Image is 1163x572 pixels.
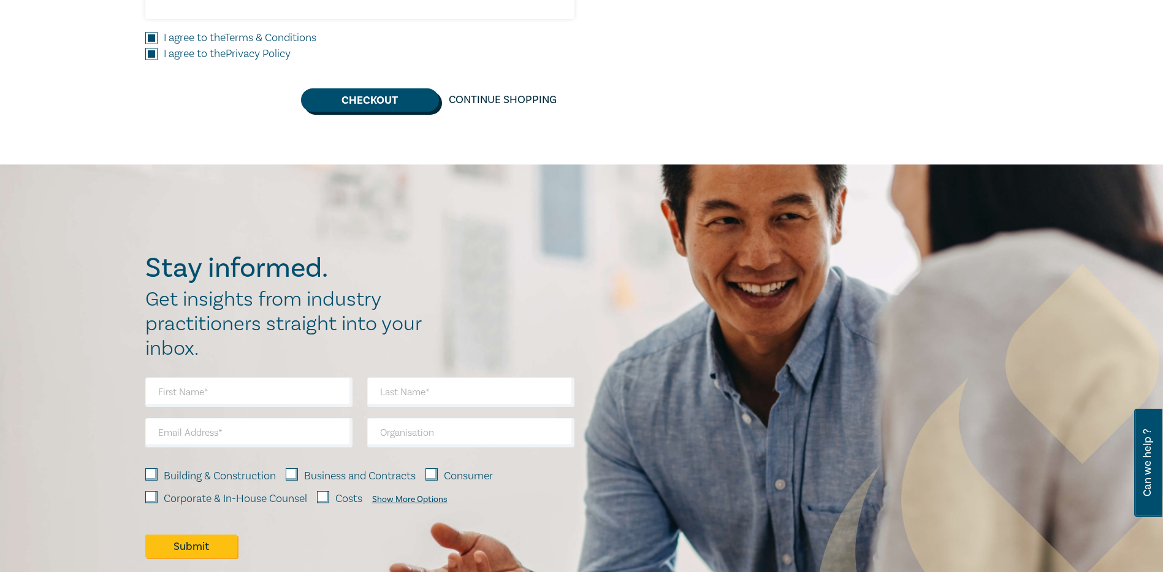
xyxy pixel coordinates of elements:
label: Business and Contracts [304,468,416,484]
label: Corporate & In-House Counsel [164,491,307,507]
div: Show More Options [372,495,448,504]
a: Continue Shopping [439,88,566,112]
h2: Get insights from industry practitioners straight into your inbox. [145,287,435,361]
span: Can we help ? [1142,416,1153,509]
input: Organisation [367,418,574,447]
input: Last Name* [367,377,574,407]
h2: Stay informed. [145,252,435,284]
label: Building & Construction [164,468,276,484]
label: Costs [335,491,362,507]
a: Privacy Policy [226,47,291,61]
input: First Name* [145,377,353,407]
input: Email Address* [145,418,353,447]
label: Consumer [444,468,493,484]
label: I agree to the [164,46,291,62]
a: Terms & Conditions [224,31,316,45]
button: Checkout [301,88,439,112]
button: Submit [145,535,237,558]
label: I agree to the [164,30,316,46]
